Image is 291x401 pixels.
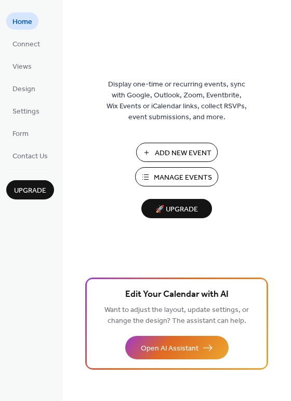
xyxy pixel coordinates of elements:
[6,35,46,52] a: Connect
[6,57,38,74] a: Views
[107,79,247,123] span: Display one-time or recurring events, sync with Google, Outlook, Zoom, Eventbrite, Wix Events or ...
[135,167,218,186] button: Manage Events
[14,185,46,196] span: Upgrade
[6,12,38,30] a: Home
[141,199,212,218] button: 🚀 Upgrade
[6,124,35,142] a: Form
[141,343,199,354] span: Open AI Assistant
[12,61,32,72] span: Views
[12,151,48,162] span: Contact Us
[12,129,29,140] span: Form
[155,148,211,159] span: Add New Event
[6,102,46,119] a: Settings
[12,39,40,50] span: Connect
[136,143,218,162] button: Add New Event
[125,287,229,302] span: Edit Your Calendar with AI
[104,303,249,328] span: Want to adjust the layout, update settings, or change the design? The assistant can help.
[6,80,42,97] a: Design
[148,203,206,217] span: 🚀 Upgrade
[6,147,54,164] a: Contact Us
[12,17,32,28] span: Home
[12,106,39,117] span: Settings
[125,336,229,359] button: Open AI Assistant
[6,180,54,199] button: Upgrade
[12,84,35,95] span: Design
[154,172,212,183] span: Manage Events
